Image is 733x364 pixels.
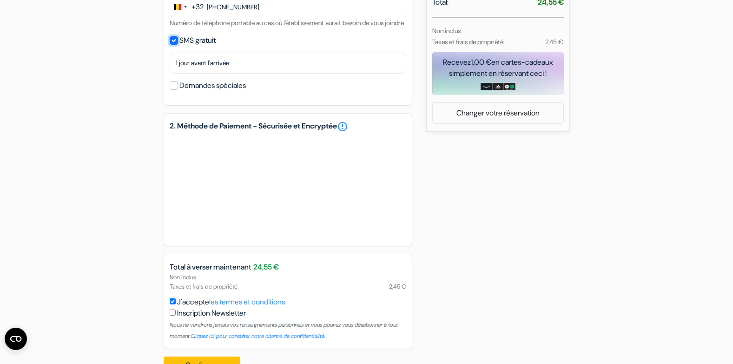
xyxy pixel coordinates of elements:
[481,83,492,90] img: amazon-card-no-text.png
[170,262,251,273] span: Total à verser maintenant
[545,38,563,46] small: 2,45 €
[164,273,412,290] div: Non inclus Taxes et frais de propriété
[433,104,563,122] a: Changer votre réservation
[5,328,27,350] button: Open CMP widget
[177,297,285,308] label: J'accepte
[192,1,204,13] div: +32
[432,57,564,79] div: Recevez en cartes-cadeaux simplement en réservant ceci !
[191,332,325,340] a: Cliquez ici pour consulter notre chartre de confidentialité.
[168,134,408,240] iframe: Cadre de saisie sécurisé pour le paiement
[504,83,515,90] img: uber-uber-eats-card.png
[492,83,504,90] img: adidas-card.png
[432,38,505,46] small: Taxes et frais de propriété:
[179,79,246,92] label: Demandes spéciales
[253,262,279,273] span: 24,55 €
[432,27,461,35] small: Non inclus
[471,57,491,67] span: 1,00 €
[389,282,406,291] span: 2,45 €
[177,308,246,319] label: Inscription Newsletter
[170,121,406,132] h5: 2. Méthode de Paiement - Sécurisée et Encryptée
[337,121,348,132] a: error_outline
[170,321,398,340] small: Nous ne vendrons jamais vos renseignements personnels et vous pouvez vous désabonner à tout moment.
[179,34,216,47] label: SMS gratuit
[209,297,285,307] a: les termes et conditions
[170,19,404,27] small: Numéro de téléphone portable au cas où l'établissement aurait besoin de vous joindre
